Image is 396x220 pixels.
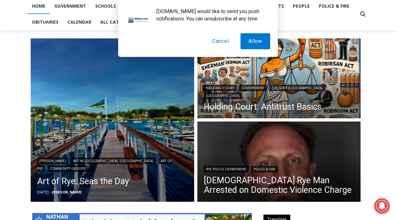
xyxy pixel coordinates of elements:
[204,176,354,195] a: [DEMOGRAPHIC_DATA] Rye Man Arrested on Domestic Violence Charge
[204,33,237,49] button: Cancel
[240,33,270,49] button: Allow
[239,85,267,91] a: Government
[48,165,88,172] a: Community Groups
[37,175,188,188] a: Art of Rye: Seas the Day
[197,122,361,203] a: Read More 42 Year Old Rye Man Arrested on Domestic Violence Charge
[197,122,361,203] img: (PHOTO: Rye PD arrested Michael P. O’Connell, age 42 of Rye, NY, on a domestic violence charge on...
[167,64,296,78] span: Intern @ [DOMAIN_NAME]
[126,8,151,33] img: notification icon
[204,102,354,112] a: Holding Court: Antitrust Basics
[37,190,49,194] time: [DATE]
[161,0,302,62] div: "[PERSON_NAME] and I covered the [DATE] Parade, which was a really eye opening experience as I ha...
[251,166,278,172] a: Police & Fire
[204,92,242,99] a: [GEOGRAPHIC_DATA]
[204,85,236,91] a: Holding Court
[31,38,194,202] a: Read More Art of Rye: Seas the Day
[151,8,270,22] div: [DOMAIN_NAME] would like to send you push notifications. You can unsubscribe at any time.
[52,190,81,194] a: [PERSON_NAME]
[204,165,354,172] div: |
[37,158,68,164] a: [PERSON_NAME]
[71,158,156,164] a: Art in [GEOGRAPHIC_DATA], [GEOGRAPHIC_DATA]
[204,83,354,99] div: | | |
[31,38,194,202] img: [PHOTO: Seas the Day - Shenorock Shore Club Marina, Rye 36” X 48” Oil on canvas, Commissioned & E...
[37,156,188,172] div: | | |
[50,190,52,194] span: –
[204,166,248,172] a: Rye Police Department
[154,62,309,80] a: Intern @ [DOMAIN_NAME]
[270,85,325,91] a: [US_STATE][GEOGRAPHIC_DATA]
